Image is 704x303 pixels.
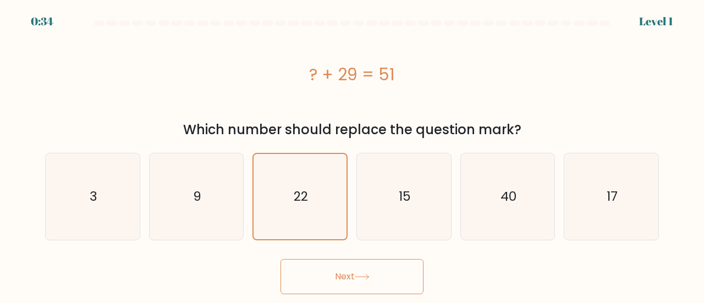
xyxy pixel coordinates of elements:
div: Which number should replace the question mark? [52,120,652,140]
text: 40 [501,188,516,206]
text: 3 [90,188,97,206]
text: 9 [193,188,201,206]
div: 0:34 [31,13,53,30]
div: Level 1 [639,13,673,30]
text: 17 [607,188,618,206]
text: 15 [399,188,411,206]
div: ? + 29 = 51 [45,62,659,87]
button: Next [280,259,424,294]
text: 22 [294,188,308,205]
